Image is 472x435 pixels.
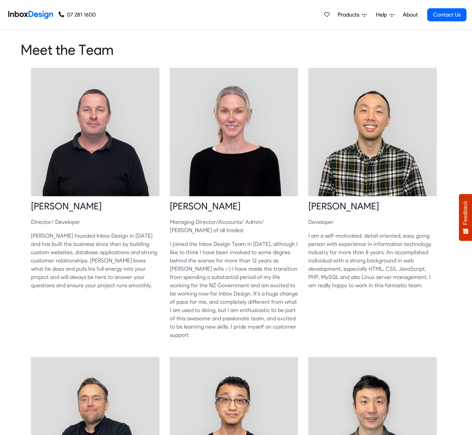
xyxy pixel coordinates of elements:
p: [PERSON_NAME] founded Inbox Design in [DATE] and has built the business since then by building cu... [31,232,160,290]
heading: Meet the Team [21,41,451,59]
p: Director/ Developer [31,218,160,226]
a: Help [373,8,397,22]
heading: [PERSON_NAME] [31,200,160,213]
img: 2021_09_23_sheldon.jpg [31,68,160,196]
heading: [PERSON_NAME] [308,200,437,213]
button: Feedback - Show survey [459,194,472,241]
p: Developer [308,218,437,226]
p: I joined the Inbox Design Team in [DATE], although I like to think I have been involved to some d... [170,240,298,339]
a: Products [335,8,369,22]
a: About [401,8,420,22]
img: 2021_09_23_jenny.jpg [170,68,298,196]
span: Feedback [462,201,469,225]
span: Products [338,11,362,19]
a: [PERSON_NAME]Director/ Developer[PERSON_NAME] founded Inbox Design in [DATE] and has built the bu... [31,68,160,303]
a: Contact Us [427,8,466,21]
a: [PERSON_NAME]Managing Director/Accounts/ Admin/ [PERSON_NAME] of all trades!I joined the Inbox De... [170,68,298,353]
span: Help [376,11,390,19]
heading: [PERSON_NAME] [170,200,298,213]
a: [PERSON_NAME]DeveloperI am a self-motivated, detail oriented, easy going person with experience i... [308,68,437,303]
a: 07 281 1600 [59,11,96,19]
img: 2021_09_23_ken.jpg [308,68,437,196]
p: I am a self-motivated, detail oriented, easy going person with experience in information technolo... [308,232,437,290]
p: Managing Director/Accounts/ Admin/ [PERSON_NAME] of all trades! [170,218,298,235]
